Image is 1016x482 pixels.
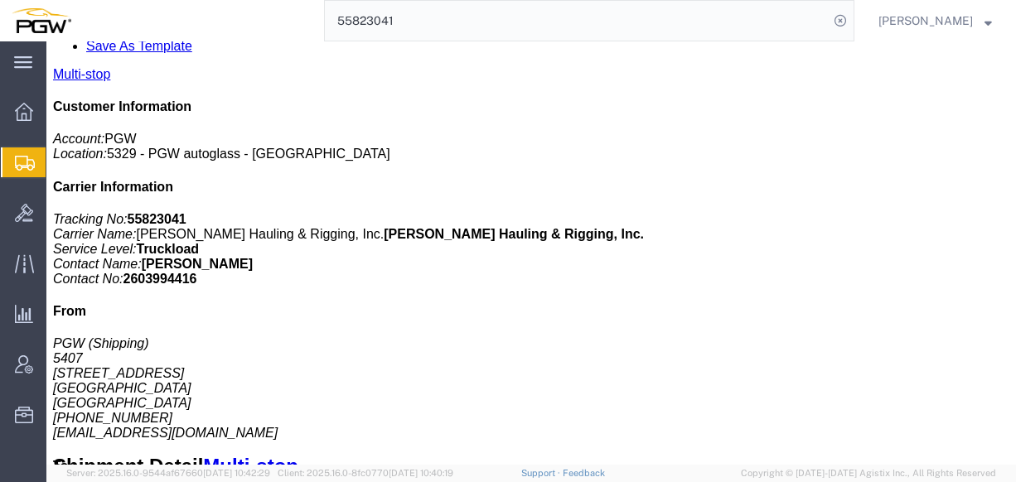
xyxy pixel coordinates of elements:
span: [DATE] 10:40:19 [389,468,453,478]
span: Client: 2025.16.0-8fc0770 [278,468,453,478]
img: logo [12,8,71,33]
button: [PERSON_NAME] [878,11,993,31]
span: [DATE] 10:42:29 [203,468,270,478]
span: Copyright © [DATE]-[DATE] Agistix Inc., All Rights Reserved [741,466,996,480]
a: Support [521,468,563,478]
a: Feedback [563,468,605,478]
span: Server: 2025.16.0-9544af67660 [66,468,270,478]
iframe: FS Legacy Container [46,41,1016,465]
span: Jesse Dawson [878,12,973,30]
input: Search for shipment number, reference number [325,1,829,41]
